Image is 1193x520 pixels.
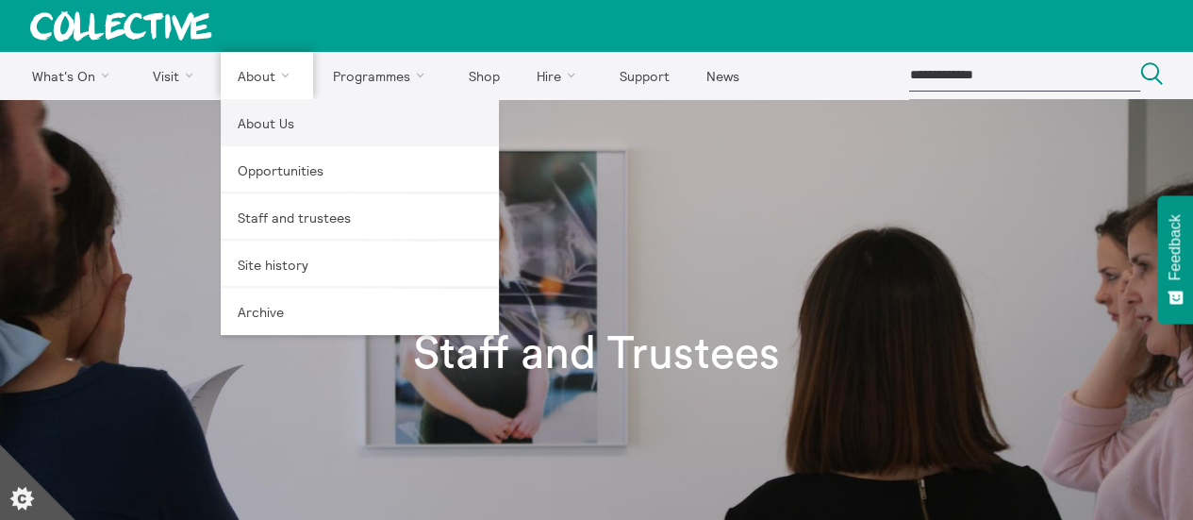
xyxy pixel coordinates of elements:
[221,241,499,288] a: Site history
[452,52,516,99] a: Shop
[689,52,755,99] a: News
[1167,214,1184,280] span: Feedback
[221,99,499,146] a: About Us
[137,52,218,99] a: Visit
[521,52,600,99] a: Hire
[221,146,499,193] a: Opportunities
[1157,195,1193,324] button: Feedback - Show survey
[603,52,686,99] a: Support
[15,52,133,99] a: What's On
[317,52,449,99] a: Programmes
[221,193,499,241] a: Staff and trustees
[221,288,499,335] a: Archive
[221,52,313,99] a: About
